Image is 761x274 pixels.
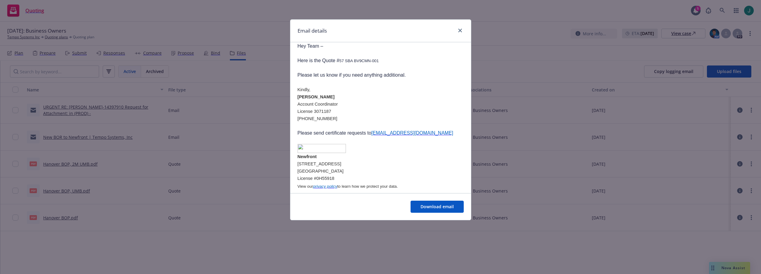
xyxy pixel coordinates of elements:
[298,109,331,114] span: License 3071187
[298,102,338,107] span: Account Coordinator
[298,72,464,79] p: Please let us know if you need anything additional.
[313,184,337,189] span: privacy policy
[298,161,341,166] span: [STREET_ADDRESS]
[298,94,335,99] span: [PERSON_NAME]
[298,116,337,121] span: [PHONE_NUMBER]
[298,144,346,153] img: image001.png@01DC23C1.745C0440
[411,201,464,213] button: Download email
[298,184,313,189] span: View our
[456,27,464,34] a: close
[298,57,464,64] p: Here is the Quote #
[298,27,327,35] h1: Email details
[337,184,398,189] span: to learn how we protect your data.
[298,130,453,135] span: Please send certificate requests to
[313,183,337,189] a: privacy policy
[298,169,344,174] span: [GEOGRAPHIC_DATA]
[298,154,317,159] span: Newfront
[298,87,311,92] span: Kindly,
[339,59,379,63] span: 57 SBA BV9CMN-001
[421,204,454,209] span: Download email
[298,176,334,181] span: License #0H55918
[298,43,464,50] p: Hey Team –
[371,130,453,135] a: [EMAIL_ADDRESS][DOMAIN_NAME]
